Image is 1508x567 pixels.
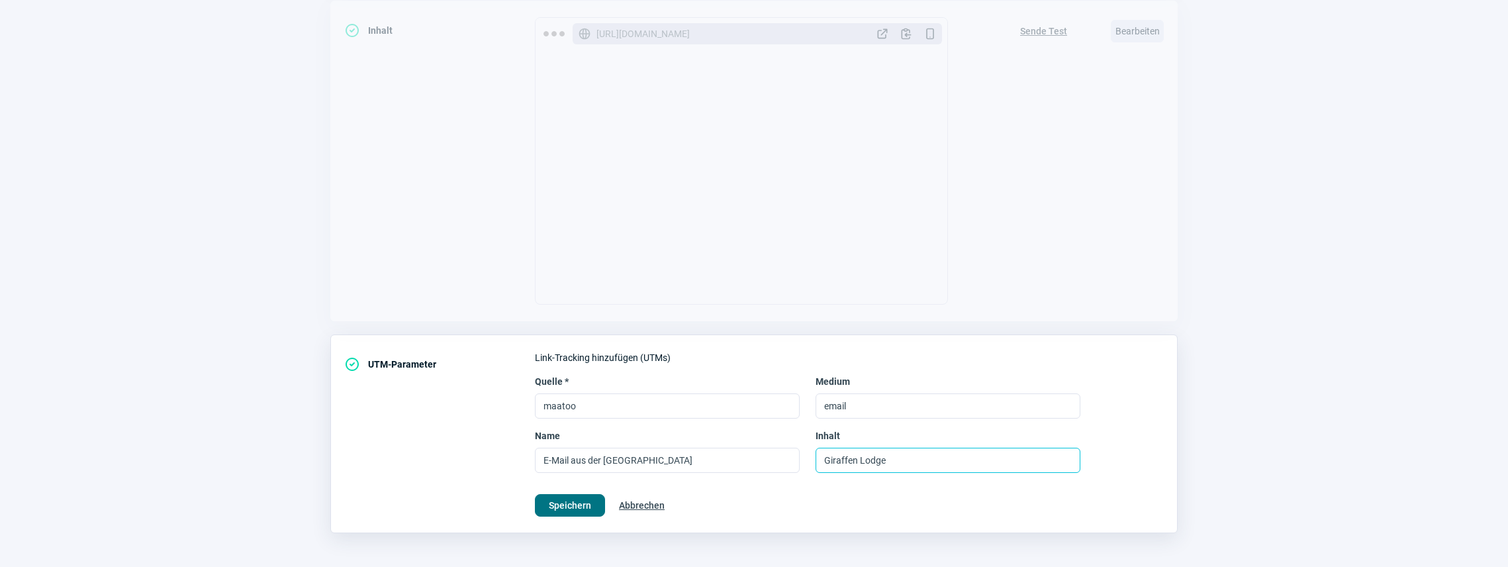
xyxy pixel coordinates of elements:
[1020,21,1067,42] span: Sende Test
[816,375,850,388] span: Medium
[535,351,1164,364] div: Link-Tracking hinzufügen (UTMs)
[1006,17,1081,42] button: Sende Test
[535,448,800,473] input: Name
[1111,20,1164,42] span: Bearbeiten
[344,17,535,44] div: Inhalt
[535,393,800,419] input: Quelle *
[344,351,535,378] div: UTM-Parameter
[549,495,591,516] span: Speichern
[816,448,1080,473] input: Inhalt
[535,375,569,388] span: Quelle *
[596,27,690,40] span: [URL][DOMAIN_NAME]
[816,393,1080,419] input: Medium
[605,494,679,517] button: Abbrechen
[535,429,560,442] span: Name
[816,429,840,442] span: Inhalt
[535,494,605,517] button: Speichern
[619,495,665,516] span: Abbrechen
